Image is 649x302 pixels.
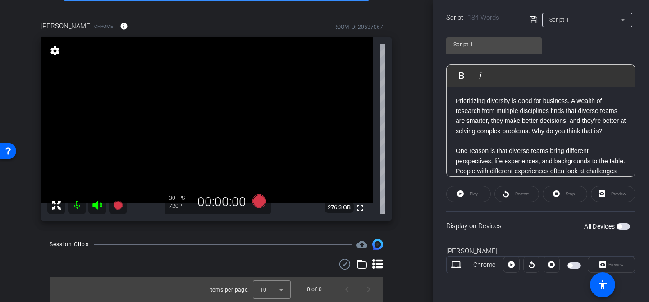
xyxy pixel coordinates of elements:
[456,96,626,136] p: Prioritizing diversity is good for business. A wealth of research from multiple disciplines finds...
[358,279,379,300] button: Next page
[355,203,366,213] mat-icon: fullscreen
[446,246,635,257] div: [PERSON_NAME]
[356,239,367,250] mat-icon: cloud_upload
[324,202,354,213] span: 276.3 GB
[50,240,89,249] div: Session Clips
[549,17,570,23] span: Script 1
[41,21,92,31] span: [PERSON_NAME]
[336,279,358,300] button: Previous page
[192,194,252,210] div: 00:00:00
[169,194,192,202] div: 30
[94,23,113,30] span: Chrome
[120,22,128,30] mat-icon: info
[356,239,367,250] span: Destinations for your clips
[307,285,322,294] div: 0 of 0
[584,222,617,231] label: All Devices
[169,203,192,210] div: 720P
[49,45,61,56] mat-icon: settings
[446,211,635,240] div: Display on Devices
[209,285,249,294] div: Items per page:
[466,260,503,270] div: Chrome
[456,146,626,206] p: One reason is that diverse teams bring different perspectives, life experiences, and backgrounds ...
[446,13,517,23] div: Script
[175,195,185,201] span: FPS
[453,39,535,50] input: Title
[334,23,383,31] div: ROOM ID: 20537067
[468,14,499,22] span: 184 Words
[597,279,608,290] mat-icon: accessibility
[372,239,383,250] img: Session clips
